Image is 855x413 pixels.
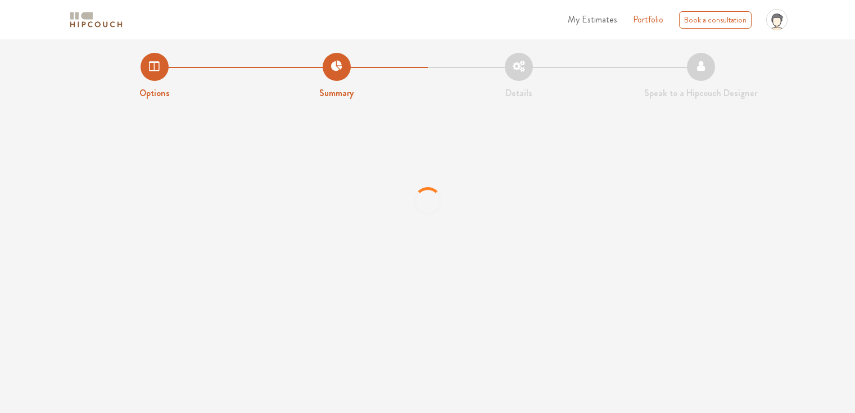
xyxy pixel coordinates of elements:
[68,10,124,30] img: logo-horizontal.svg
[633,13,663,26] a: Portfolio
[644,87,757,99] strong: Speak to a Hipcouch Designer
[139,87,170,99] strong: Options
[319,87,354,99] strong: Summary
[68,7,124,33] span: logo-horizontal.svg
[568,13,617,26] span: My Estimates
[505,87,532,99] strong: Details
[679,11,752,29] div: Book a consultation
